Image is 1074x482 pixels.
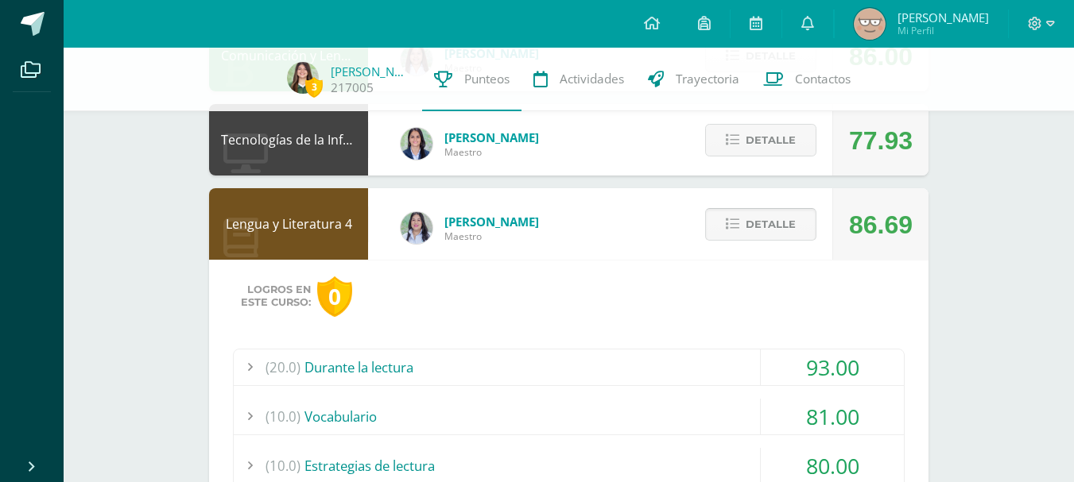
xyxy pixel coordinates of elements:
[209,188,368,260] div: Lengua y Literatura 4
[444,229,539,243] span: Maestro
[266,349,300,385] span: (20.0)
[401,212,432,244] img: df6a3bad71d85cf97c4a6d1acf904499.png
[234,349,904,385] div: Durante la lectura
[241,283,311,309] span: Logros en este curso:
[761,399,904,434] div: 81.00
[422,48,521,111] a: Punteos
[444,129,539,145] span: [PERSON_NAME]
[751,48,863,111] a: Contactos
[234,399,904,434] div: Vocabulario
[464,71,510,87] span: Punteos
[849,189,913,260] div: 86.69
[209,104,368,175] div: Tecnologías de la Información y la Comunicación 4
[761,349,904,385] div: 93.00
[287,62,319,94] img: 6a14ada82c720ff23d4067649101bdce.png
[331,79,374,96] a: 217005
[305,77,323,97] span: 3
[746,125,796,155] span: Detalle
[746,210,796,239] span: Detalle
[331,64,410,79] a: [PERSON_NAME]
[521,48,636,111] a: Actividades
[854,8,886,40] img: 71f96e2616eca63d647a955b9c55e1b9.png
[898,24,989,37] span: Mi Perfil
[317,276,352,317] div: 0
[898,10,989,25] span: [PERSON_NAME]
[676,71,739,87] span: Trayectoria
[849,105,913,176] div: 77.93
[705,208,816,241] button: Detalle
[636,48,751,111] a: Trayectoria
[705,124,816,156] button: Detalle
[795,71,851,87] span: Contactos
[444,145,539,159] span: Maestro
[266,399,300,434] span: (10.0)
[444,214,539,229] span: [PERSON_NAME]
[401,128,432,160] img: 7489ccb779e23ff9f2c3e89c21f82ed0.png
[560,71,624,87] span: Actividades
